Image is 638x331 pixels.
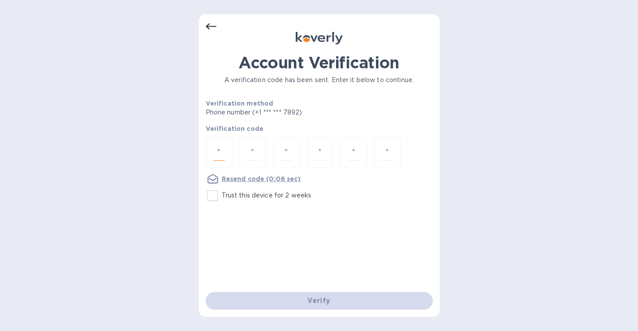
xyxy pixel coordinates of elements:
p: Verification code [206,124,433,133]
b: Verification method [206,100,274,107]
u: Resend code (0:06 sec) [222,175,301,182]
p: A verification code has been sent. Enter it below to continue. [206,75,433,85]
p: Phone number (+1 *** *** 7892) [206,108,370,117]
h1: Account Verification [206,53,433,72]
p: Trust this device for 2 weeks [222,191,312,200]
